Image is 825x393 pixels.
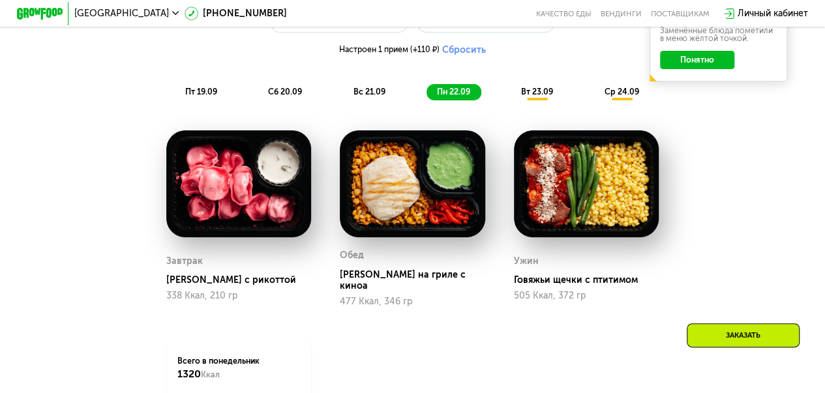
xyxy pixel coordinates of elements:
div: [PERSON_NAME] с рикоттой [166,274,321,286]
div: Обед [340,247,364,264]
span: пн 22.09 [436,87,470,96]
div: Личный кабинет [738,7,808,20]
span: [GEOGRAPHIC_DATA] [74,9,169,18]
div: поставщикам [651,9,710,18]
span: сб 20.09 [268,87,302,96]
div: Всего в понедельник [177,355,299,381]
div: Ужин [514,253,539,270]
button: Сбросить [442,44,486,56]
div: Говяжьи щечки с птитимом [514,274,668,286]
span: Настроен 1 прием (+110 ₽) [339,46,440,53]
div: Заказать [687,323,800,347]
span: вт 23.09 [521,87,553,96]
div: 338 Ккал, 210 гр [166,291,312,301]
div: 505 Ккал, 372 гр [514,291,659,301]
span: вс 21.09 [353,87,385,96]
span: ср 24.09 [604,87,638,96]
span: Ккал [201,370,220,379]
div: Заменённые блюда пометили в меню жёлтой точкой. [660,27,777,43]
span: пт 19.09 [185,87,217,96]
a: Качество еды [536,9,592,18]
div: 477 Ккал, 346 гр [340,297,485,307]
div: Завтрак [166,253,203,270]
a: [PHONE_NUMBER] [185,7,287,20]
div: [PERSON_NAME] на гриле с киноа [340,269,494,292]
a: Вендинги [601,9,642,18]
button: Понятно [660,51,734,69]
span: 1320 [177,368,201,380]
